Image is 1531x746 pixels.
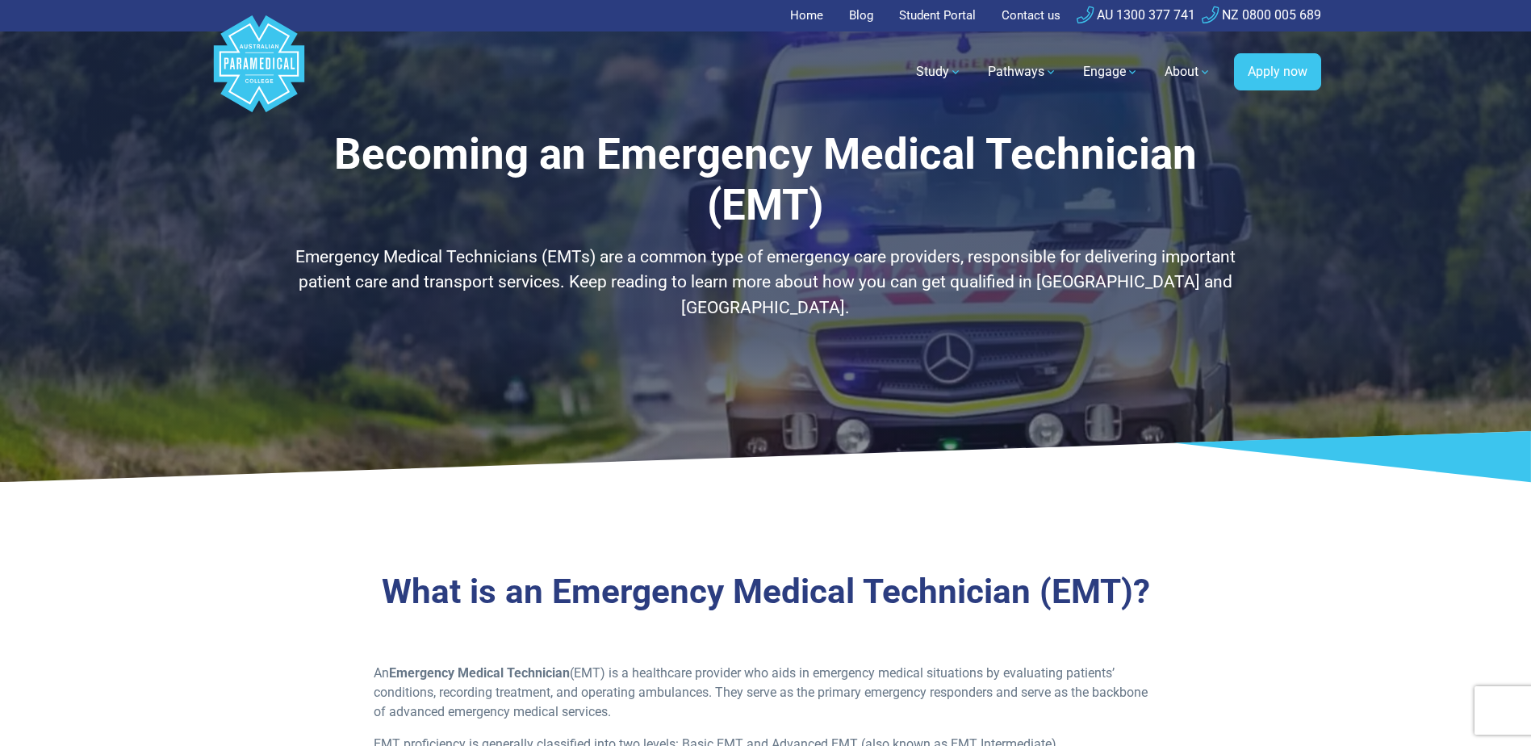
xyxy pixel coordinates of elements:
[1234,53,1321,90] a: Apply now
[1202,7,1321,23] a: NZ 0800 005 689
[389,665,570,681] strong: Emergency Medical Technician
[1077,7,1195,23] a: AU 1300 377 741
[294,129,1238,232] h1: Becoming an Emergency Medical Technician (EMT)
[294,245,1238,321] p: Emergency Medical Technicians (EMTs) are a common type of emergency care providers, responsible f...
[294,572,1238,613] h3: What is an Emergency Medical Technician (EMT)?
[211,31,307,113] a: Australian Paramedical College
[978,49,1067,94] a: Pathways
[1155,49,1221,94] a: About
[906,49,972,94] a: Study
[374,664,1157,722] p: An (EMT) is a healthcare provider who aids in emergency medical situations by evaluating patients...
[1073,49,1148,94] a: Engage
